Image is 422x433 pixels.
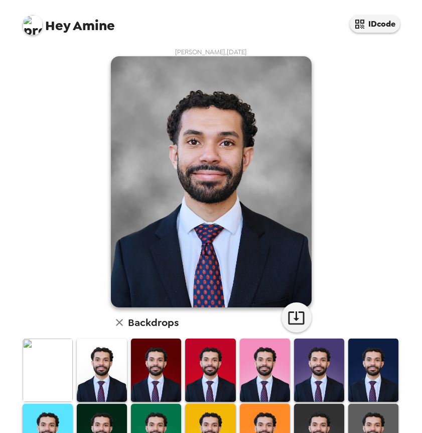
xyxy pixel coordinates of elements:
[45,17,70,35] span: Hey
[23,15,43,35] img: profile pic
[111,56,312,307] img: user
[350,15,400,33] button: IDcode
[23,10,115,33] span: Amine
[128,314,179,331] h6: Backdrops
[175,48,247,56] span: [PERSON_NAME] , [DATE]
[23,339,73,401] img: Original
